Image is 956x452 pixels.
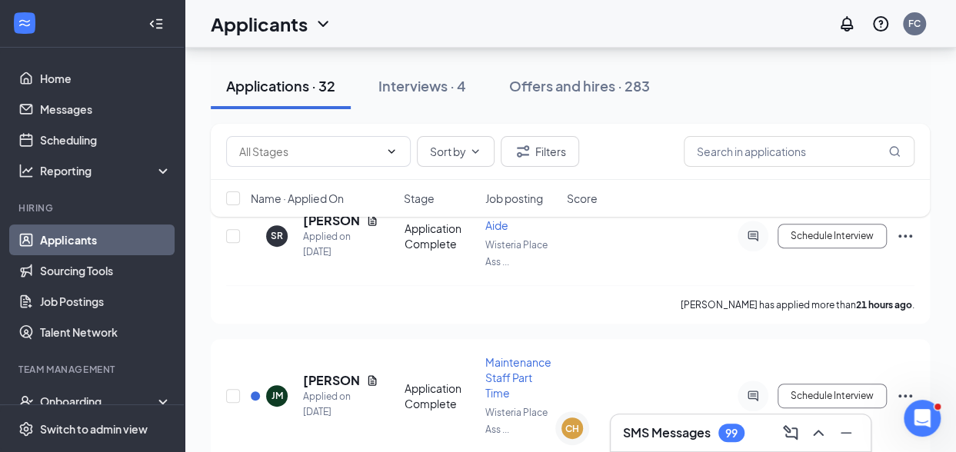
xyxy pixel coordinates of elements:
[837,424,855,442] svg: Minimize
[744,390,762,402] svg: ActiveChat
[18,363,168,376] div: Team Management
[469,145,481,158] svg: ChevronDown
[40,63,172,94] a: Home
[40,421,148,437] div: Switch to admin view
[896,387,914,405] svg: Ellipses
[40,394,158,409] div: Onboarding
[565,422,579,435] div: CH
[778,384,887,408] button: Schedule Interview
[417,136,495,167] button: Sort byChevronDown
[18,201,168,214] div: Hiring
[271,389,283,402] div: JM
[623,424,711,441] h3: SMS Messages
[871,15,890,33] svg: QuestionInfo
[17,15,32,31] svg: WorkstreamLogo
[239,143,379,160] input: All Stages
[501,136,579,167] button: Filter Filters
[40,286,172,317] a: Job Postings
[485,407,548,435] span: Wisteria Place Ass ...
[725,427,738,440] div: 99
[430,146,466,157] span: Sort by
[378,76,466,95] div: Interviews · 4
[684,136,914,167] input: Search in applications
[148,16,164,32] svg: Collapse
[40,125,172,155] a: Scheduling
[838,15,856,33] svg: Notifications
[40,255,172,286] a: Sourcing Tools
[226,76,335,95] div: Applications · 32
[18,163,34,178] svg: Analysis
[778,224,887,248] button: Schedule Interview
[744,230,762,242] svg: ActiveChat
[514,142,532,161] svg: Filter
[271,229,283,242] div: SR
[904,400,941,437] iframe: Intercom live chat
[18,394,34,409] svg: UserCheck
[405,221,477,251] div: Application Complete
[908,17,921,30] div: FC
[509,76,650,95] div: Offers and hires · 283
[567,191,598,206] span: Score
[211,11,308,37] h1: Applicants
[681,298,914,311] p: [PERSON_NAME] has applied more than .
[809,424,828,442] svg: ChevronUp
[366,374,378,387] svg: Document
[888,145,901,158] svg: MagnifyingGlass
[40,163,172,178] div: Reporting
[485,355,551,400] span: Maintenance Staff Part Time
[834,420,858,445] button: Minimize
[405,381,477,411] div: Application Complete
[404,191,435,206] span: Stage
[251,191,344,206] span: Name · Applied On
[781,424,800,442] svg: ComposeMessage
[485,191,543,206] span: Job posting
[856,299,912,311] b: 21 hours ago
[40,317,172,347] a: Talent Network
[303,372,360,389] h5: [PERSON_NAME]
[303,229,378,260] div: Applied on [DATE]
[385,145,398,158] svg: ChevronDown
[303,389,378,420] div: Applied on [DATE]
[40,94,172,125] a: Messages
[806,420,831,445] button: ChevronUp
[40,224,172,255] a: Applicants
[18,421,34,437] svg: Settings
[485,239,548,268] span: Wisteria Place Ass ...
[778,420,803,445] button: ComposeMessage
[314,15,332,33] svg: ChevronDown
[896,227,914,245] svg: Ellipses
